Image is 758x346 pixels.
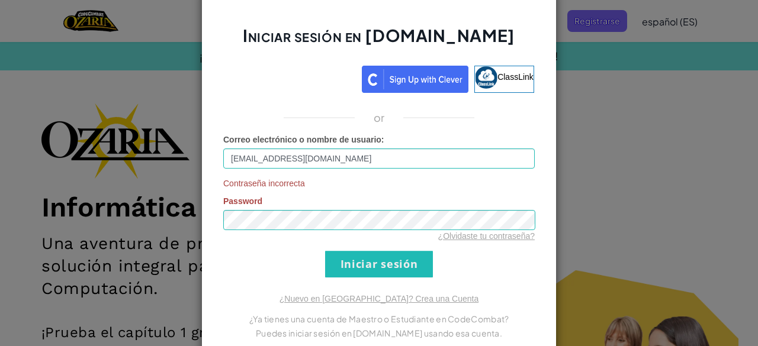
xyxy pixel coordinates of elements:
h2: Iniciar sesión en [DOMAIN_NAME] [223,24,535,59]
img: classlink-logo-small.png [475,66,497,89]
p: or [374,111,385,125]
img: clever_sso_button@2x.png [362,66,468,93]
span: Contraseña incorrecta [223,177,535,189]
span: Correo electrónico o nombre de usuario [223,135,381,144]
span: Password [223,196,262,206]
p: Puedes iniciar sesión en [DOMAIN_NAME] usando esa cuenta. [223,326,535,340]
a: ¿Olvidaste tu contraseña? [438,231,535,241]
input: Iniciar sesión [325,251,433,277]
span: ClassLink [497,72,534,81]
iframe: Botón Iniciar sesión con Google [218,64,362,90]
p: ¿Ya tienes una cuenta de Maestro o Estudiante en CodeCombat? [223,312,535,326]
label: : [223,134,384,145]
a: ¿Nuevo en [GEOGRAPHIC_DATA]? Crea una Cuenta [280,294,478,303]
